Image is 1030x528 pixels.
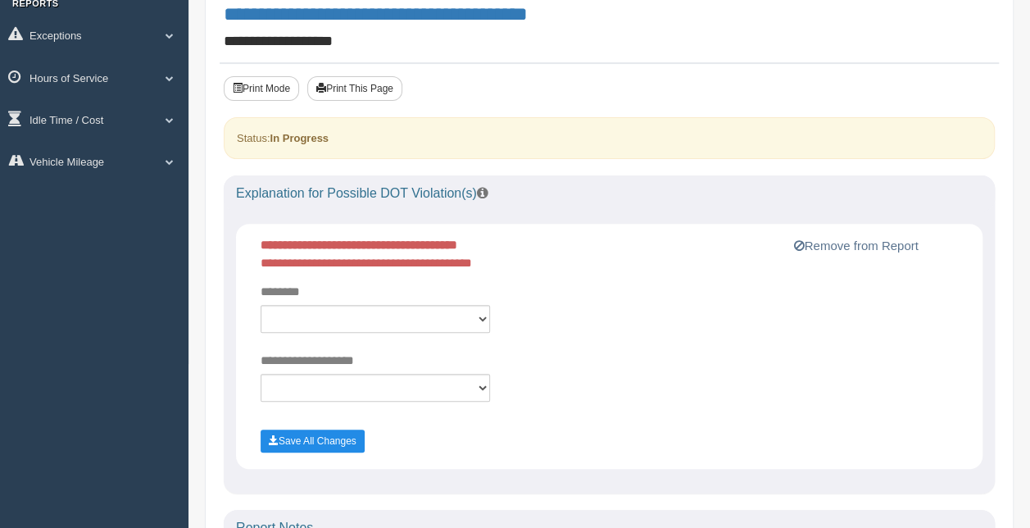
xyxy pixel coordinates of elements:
[261,430,365,453] button: Save
[307,76,402,101] button: Print This Page
[224,117,995,159] div: Status:
[788,236,923,256] button: Remove from Report
[270,132,329,144] strong: In Progress
[224,175,995,212] div: Explanation for Possible DOT Violation(s)
[224,76,299,101] button: Print Mode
